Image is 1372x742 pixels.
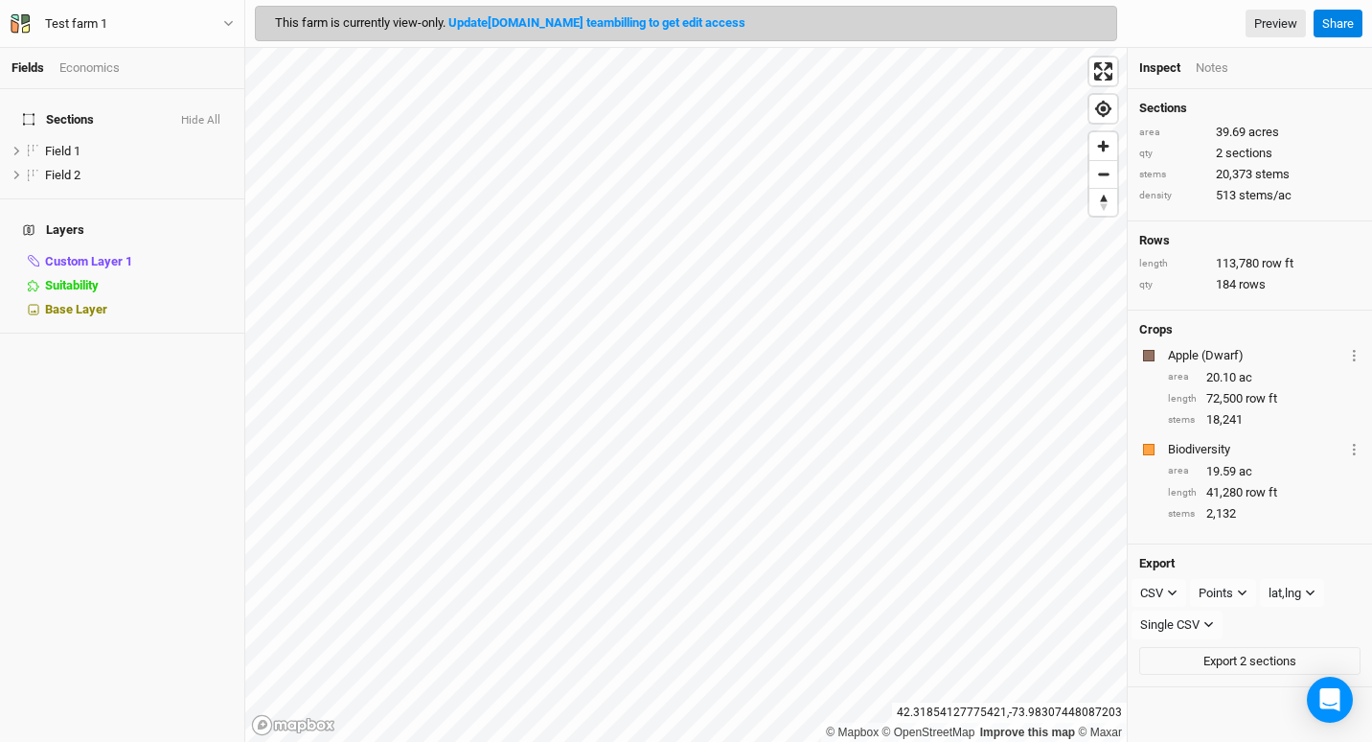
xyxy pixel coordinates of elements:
[1348,438,1361,460] button: Crop Usage
[11,211,233,249] h4: Layers
[882,726,975,739] a: OpenStreetMap
[45,302,233,317] div: Base Layer
[1139,647,1361,676] button: Export 2 sections
[1262,255,1293,272] span: row ft
[1139,233,1361,248] h4: Rows
[45,144,233,159] div: Field 1
[1239,187,1292,204] span: stems/ac
[45,14,107,34] div: Test farm 1
[1132,611,1223,639] button: Single CSV
[1139,124,1361,141] div: 39.69
[1139,189,1206,203] div: density
[1139,278,1206,292] div: qty
[448,15,745,30] a: Update[DOMAIN_NAME] teambilling to get edit access
[1168,486,1197,500] div: length
[1307,677,1353,723] div: Open Intercom Messenger
[1168,347,1344,364] div: Apple (Dwarf)
[1168,411,1361,429] div: 18,241
[275,15,745,30] span: This farm is currently view-only.
[1139,255,1361,272] div: 113,780
[1168,484,1361,501] div: 41,280
[59,59,120,77] div: Economics
[1089,160,1117,188] button: Zoom out
[45,278,99,292] span: Suitability
[980,726,1075,739] a: Improve this map
[1168,390,1361,407] div: 72,500
[1139,59,1180,77] div: Inspect
[1168,370,1197,384] div: area
[1139,187,1361,204] div: 513
[1260,579,1324,608] button: lat,lng
[1239,463,1252,480] span: ac
[245,48,1127,742] canvas: Map
[45,168,80,182] span: Field 2
[892,703,1127,723] div: 42.31854127775421 , -73.98307448087203
[1078,726,1122,739] a: Maxar
[1269,584,1301,603] div: lat,lng
[11,60,44,75] a: Fields
[1225,145,1272,162] span: sections
[1140,615,1200,635] div: Single CSV
[1139,126,1206,140] div: area
[180,114,221,128] button: Hide All
[1199,584,1233,603] div: Points
[1196,59,1228,77] div: Notes
[45,144,80,158] span: Field 1
[45,254,132,268] span: Custom Layer 1
[1132,579,1186,608] button: CSV
[1089,188,1117,216] button: Reset bearing to north
[1139,145,1361,162] div: 2
[1089,132,1117,160] button: Zoom in
[1139,147,1206,161] div: qty
[1089,189,1117,216] span: Reset bearing to north
[1168,463,1361,480] div: 19.59
[1140,584,1163,603] div: CSV
[1089,161,1117,188] span: Zoom out
[45,278,233,293] div: Suitability
[45,302,107,316] span: Base Layer
[1255,166,1290,183] span: stems
[1314,10,1362,38] button: Share
[1089,95,1117,123] button: Find my location
[251,714,335,736] a: Mapbox logo
[1089,58,1117,85] button: Enter fullscreen
[1168,369,1361,386] div: 20.10
[1168,507,1197,522] div: stems
[1139,168,1206,182] div: stems
[1168,413,1197,428] div: stems
[45,254,233,269] div: Custom Layer 1
[1139,322,1173,337] h4: Crops
[10,13,235,35] button: Test farm 1
[1139,257,1206,271] div: length
[23,112,94,128] span: Sections
[1248,124,1279,141] span: acres
[1139,101,1361,116] h4: Sections
[1139,276,1361,293] div: 184
[1168,392,1197,406] div: length
[1246,390,1277,407] span: row ft
[1246,484,1277,501] span: row ft
[826,726,879,739] a: Mapbox
[1168,505,1361,522] div: 2,132
[1348,344,1361,366] button: Crop Usage
[45,168,233,183] div: Field 2
[1139,166,1361,183] div: 20,373
[1239,276,1266,293] span: rows
[1139,556,1361,571] h4: Export
[1239,369,1252,386] span: ac
[1190,579,1256,608] button: Points
[1168,464,1197,478] div: area
[1168,441,1344,458] div: Biodiversity
[1246,10,1306,38] a: Preview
